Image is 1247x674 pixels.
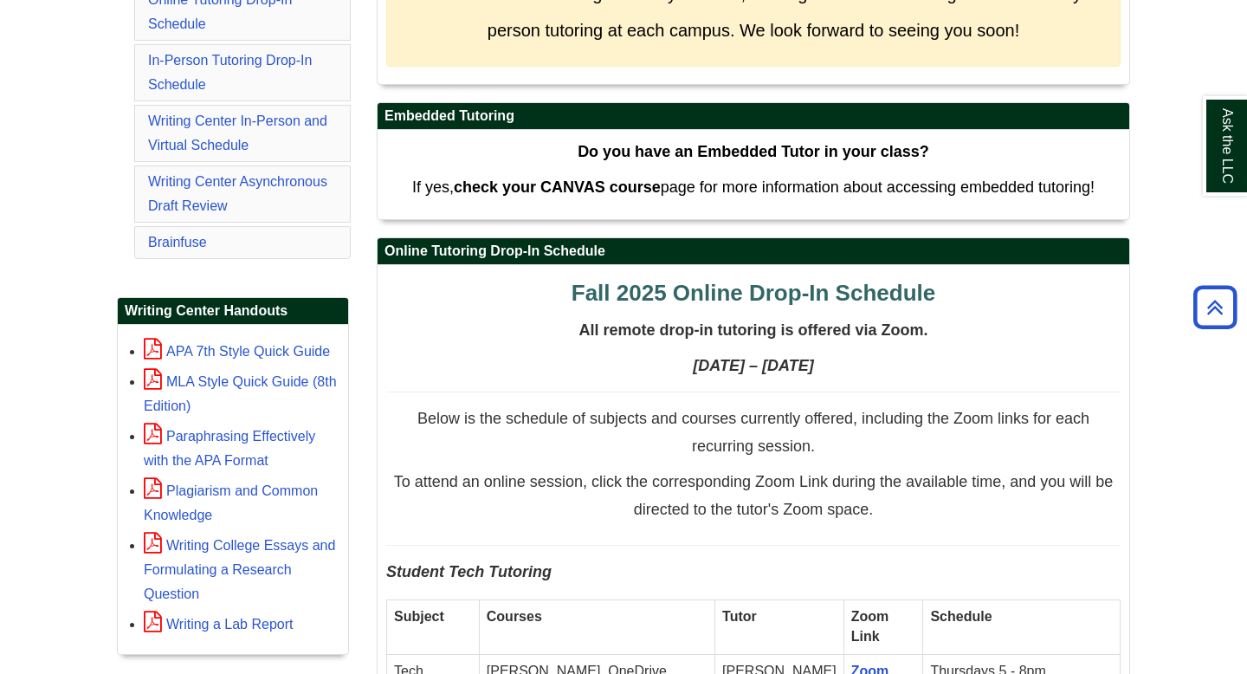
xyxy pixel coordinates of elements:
[930,609,992,624] strong: Schedule
[144,344,330,359] a: APA 7th Style Quick Guide
[454,178,661,196] strong: check your CANVAS course
[572,280,935,306] span: Fall 2025 Online Drop-In Schedule
[487,609,542,624] strong: Courses
[144,483,318,522] a: Plagiarism and Common Knowledge
[378,103,1129,130] h2: Embedded Tutoring
[148,113,327,152] a: Writing Center In-Person and Virtual Schedule
[1187,295,1243,319] a: Back to Top
[417,410,1089,455] span: Below is the schedule of subjects and courses currently offered, including the Zoom links for eac...
[148,53,312,92] a: In-Person Tutoring Drop-In Schedule
[394,609,444,624] strong: Subject
[412,178,1095,196] span: If yes, page for more information about accessing embedded tutoring!
[148,174,327,213] a: Writing Center Asynchronous Draft Review
[144,374,337,413] a: MLA Style Quick Guide (8th Edition)
[144,538,335,601] a: Writing College Essays and Formulating a Research Question
[386,563,552,580] span: Student Tech Tutoring
[144,617,293,632] a: Writing a Lab Report
[118,298,348,325] h2: Writing Center Handouts
[394,473,1113,518] span: To attend an online session, click the corresponding Zoom Link during the available time, and you...
[722,609,757,624] strong: Tutor
[144,429,315,468] a: Paraphrasing Effectively with the APA Format
[578,321,927,339] span: All remote drop-in tutoring is offered via Zoom.
[378,238,1129,265] h2: Online Tutoring Drop-In Schedule
[693,357,813,374] strong: [DATE] – [DATE]
[578,143,929,160] strong: Do you have an Embedded Tutor in your class?
[148,235,207,250] a: Brainfuse
[851,609,889,644] strong: Zoom Link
